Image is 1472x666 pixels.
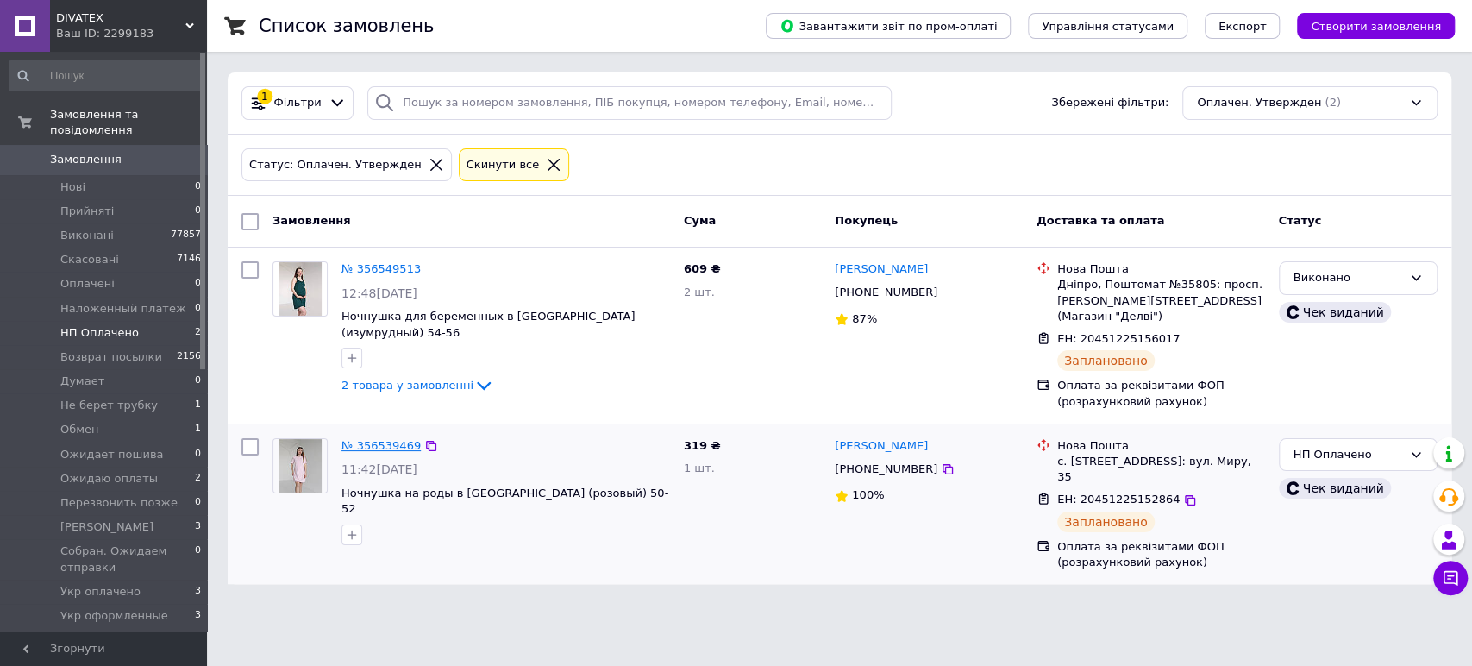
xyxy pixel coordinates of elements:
span: 0 [195,301,201,317]
a: № 356539469 [341,439,421,452]
span: Не берет трубку [60,398,158,413]
span: (2) [1325,96,1340,109]
a: Фото товару [272,261,328,317]
div: Оплата за реквізитами ФОП (розрахунковий рахунок) [1057,378,1265,409]
div: Нова Пошта [1057,261,1265,277]
span: Замовлення та повідомлення [50,107,207,138]
span: Hаложенный платеж [60,301,186,317]
span: 0 [195,276,201,292]
div: HП Оплачено [1293,446,1402,464]
span: Виконані [60,228,114,243]
div: 1 [257,89,272,104]
button: Чат з покупцем [1433,561,1468,595]
span: 12:48[DATE] [341,286,417,300]
a: [PERSON_NAME] [835,261,928,278]
span: 3 [195,608,201,624]
span: DIVATEX [56,10,185,26]
span: 1 [195,422,201,437]
span: HП Оплачено [60,325,139,341]
span: 2 [195,325,201,341]
button: Завантажити звіт по пром-оплаті [766,13,1011,39]
a: [PERSON_NAME] [835,438,928,455]
a: Створити замовлення [1280,19,1455,32]
span: 77857 [171,228,201,243]
span: ЕН: 20451225156017 [1057,332,1180,345]
a: Ночнушка на роды в [GEOGRAPHIC_DATA] (розовый) 50-52 [341,487,668,516]
div: Cкинути все [463,156,543,174]
span: 100% [852,488,884,501]
input: Пошук за номером замовлення, ПІБ покупця, номером телефону, Email, номером накладної [367,86,892,120]
button: Експорт [1205,13,1281,39]
span: Возврат посылки [60,349,162,365]
div: Нова Пошта [1057,438,1265,454]
span: Cума [684,214,716,227]
span: 3 [195,584,201,600]
span: Ожидает пошива [60,447,163,462]
span: Ожидаю оплаты [60,471,158,487]
div: Оплата за реквізитами ФОП (розрахунковий рахунок) [1057,539,1265,570]
span: Збережені фільтри: [1051,95,1168,111]
span: Замовлення [50,152,122,167]
span: 609 ₴ [684,262,721,275]
a: Фото товару [272,438,328,493]
span: Статус [1279,214,1322,227]
span: 0 [195,374,201,389]
span: Укр оплачено [60,584,141,600]
span: 319 ₴ [684,439,721,452]
div: Чек виданий [1279,302,1391,323]
span: [PERSON_NAME] [60,519,153,535]
img: Фото товару [279,262,321,316]
button: Створити замовлення [1297,13,1455,39]
div: Статус: Оплачен. Утвержден [246,156,425,174]
span: Оплачен. Утвержден [1197,95,1321,111]
div: с. [STREET_ADDRESS]: вул. Миру, 35 [1057,454,1265,485]
span: 0 [195,179,201,195]
div: Ваш ID: 2299183 [56,26,207,41]
span: Завантажити звіт по пром-оплаті [780,18,997,34]
h1: Список замовлень [259,16,434,36]
span: 7146 [177,252,201,267]
span: Доставка та оплата [1037,214,1164,227]
button: Управління статусами [1028,13,1187,39]
span: [PHONE_NUMBER] [835,286,937,298]
a: № 356549513 [341,262,421,275]
span: 2 товара у замовленні [341,379,473,392]
span: 3 [195,519,201,535]
div: Заплановано [1057,350,1155,371]
span: Замовлення [272,214,350,227]
span: Створити замовлення [1311,20,1441,33]
span: Покупець [835,214,898,227]
img: Фото товару [279,439,321,493]
span: Управління статусами [1042,20,1174,33]
div: Дніпро, Поштомат №35805: просп. [PERSON_NAME][STREET_ADDRESS] (Магазин "Делві") [1057,277,1265,324]
span: Собран. Ожидаем отправки [60,543,195,575]
span: Прийняті [60,204,114,219]
span: Обмен [60,422,99,437]
input: Пошук [9,60,203,91]
span: 0 [195,204,201,219]
span: 11:42[DATE] [341,462,417,476]
a: Ночнушка для беременных в [GEOGRAPHIC_DATA] (изумрудный) 54-56 [341,310,635,339]
span: 1 [195,398,201,413]
span: Укр оформленные [60,608,168,624]
div: Заплановано [1057,512,1155,532]
span: Експорт [1218,20,1267,33]
span: Оплачені [60,276,115,292]
span: Фільтри [274,95,322,111]
span: Перезвонить позже [60,495,178,511]
span: Скасовані [60,252,119,267]
span: 0 [195,543,201,575]
span: Нові [60,179,85,195]
span: 2 шт. [684,286,715,298]
a: 2 товара у замовленні [341,379,494,392]
span: Думает [60,374,104,389]
span: 87% [852,312,877,325]
span: 0 [195,495,201,511]
span: 2 [195,471,201,487]
span: ЕН: 20451225152864 [1057,493,1180,506]
span: 1 шт. [684,462,715,474]
span: 0 [195,447,201,462]
div: Чек виданий [1279,478,1391,499]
